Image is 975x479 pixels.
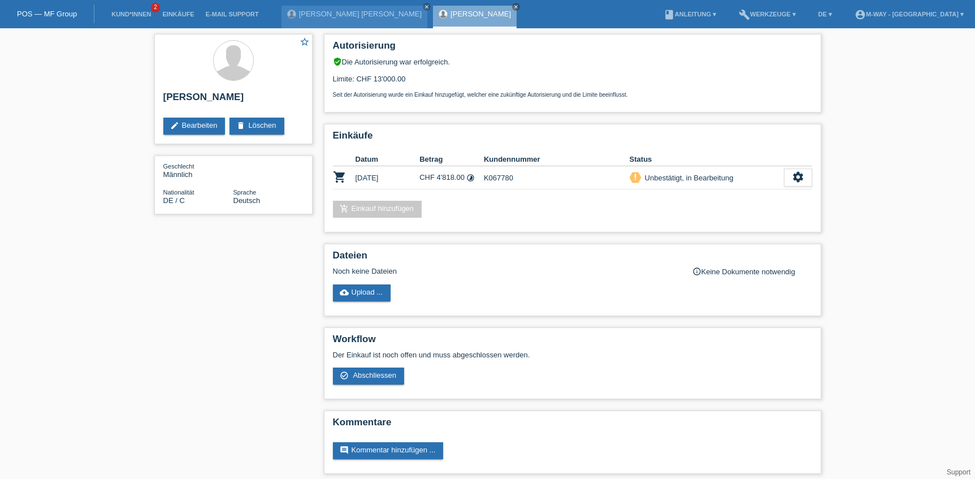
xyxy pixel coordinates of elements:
[733,11,801,18] a: buildWerkzeuge ▾
[450,10,511,18] a: [PERSON_NAME]
[163,162,233,179] div: Männlich
[356,166,420,189] td: [DATE]
[236,121,245,130] i: delete
[849,11,969,18] a: account_circlem-way - [GEOGRAPHIC_DATA] ▾
[229,118,284,135] a: deleteLöschen
[484,153,630,166] th: Kundennummer
[163,92,304,109] h2: [PERSON_NAME]
[333,284,391,301] a: cloud_uploadUpload ...
[333,170,346,184] i: POSP00026852
[163,118,226,135] a: editBearbeiten
[300,37,310,47] i: star_border
[151,3,160,12] span: 2
[233,196,261,205] span: Deutsch
[333,442,444,459] a: commentKommentar hinzufügen ...
[333,57,812,66] div: Die Autorisierung war erfolgreich.
[333,351,812,359] p: Der Einkauf ist noch offen und muss abgeschlossen werden.
[333,368,405,385] a: check_circle_outline Abschliessen
[340,446,349,455] i: comment
[333,40,812,57] h2: Autorisierung
[353,371,396,379] span: Abschliessen
[233,189,257,196] span: Sprache
[513,4,519,10] i: close
[466,174,475,182] i: Fixe Raten (24 Raten)
[739,9,750,20] i: build
[300,37,310,49] a: star_border
[512,3,520,11] a: close
[792,171,804,183] i: settings
[813,11,838,18] a: DE ▾
[340,204,349,213] i: add_shopping_cart
[356,153,420,166] th: Datum
[692,267,812,276] div: Keine Dokumente notwendig
[947,468,970,476] a: Support
[17,10,77,18] a: POS — MF Group
[419,153,484,166] th: Betrag
[163,196,185,205] span: Deutschland / C / 01.09.2005
[170,121,179,130] i: edit
[333,66,812,98] div: Limite: CHF 13'000.00
[340,371,349,380] i: check_circle_outline
[333,417,812,434] h2: Kommentare
[333,57,342,66] i: verified_user
[423,3,431,11] a: close
[333,130,812,147] h2: Einkäufe
[333,267,678,275] div: Noch keine Dateien
[664,9,675,20] i: book
[692,267,701,276] i: info_outline
[333,92,812,98] p: Seit der Autorisierung wurde ein Einkauf hinzugefügt, welcher eine zukünftige Autorisierung und d...
[419,166,484,189] td: CHF 4'818.00
[163,189,194,196] span: Nationalität
[200,11,265,18] a: E-Mail Support
[333,334,812,351] h2: Workflow
[299,10,422,18] a: [PERSON_NAME] [PERSON_NAME]
[642,172,734,184] div: Unbestätigt, in Bearbeitung
[340,288,349,297] i: cloud_upload
[333,201,422,218] a: add_shopping_cartEinkauf hinzufügen
[106,11,157,18] a: Kund*innen
[484,166,630,189] td: K067780
[424,4,430,10] i: close
[631,173,639,181] i: priority_high
[333,250,812,267] h2: Dateien
[658,11,722,18] a: bookAnleitung ▾
[163,163,194,170] span: Geschlecht
[157,11,200,18] a: Einkäufe
[855,9,866,20] i: account_circle
[630,153,784,166] th: Status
